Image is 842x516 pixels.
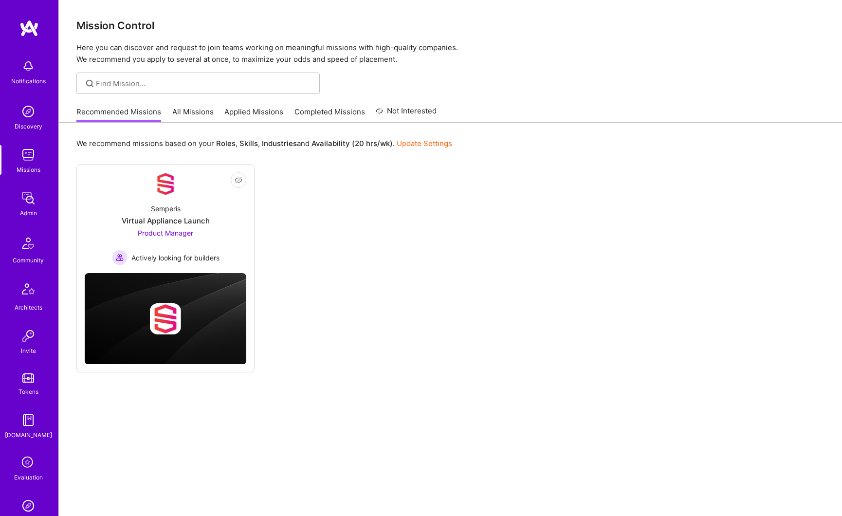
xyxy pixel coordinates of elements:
img: bell [18,56,38,76]
img: cover [85,273,246,365]
img: admin teamwork [18,188,38,208]
h3: Mission Control [76,19,824,32]
div: Tokens [18,387,38,397]
img: logo [19,19,39,37]
img: teamwork [18,145,38,165]
a: Applied Missions [224,107,283,123]
i: icon SearchGrey [84,78,95,89]
img: Community [17,232,40,255]
b: Skills [239,139,258,148]
span: Product Manager [138,229,193,237]
a: Update Settings [397,139,452,148]
div: Discovery [15,121,42,131]
img: tokens [22,373,34,383]
img: Admin Search [18,496,38,516]
a: Not Interested [376,105,437,123]
b: Industries [262,139,297,148]
i: icon EyeClosed [235,176,242,184]
div: Evaluation [14,472,43,482]
div: Notifications [11,76,46,86]
div: Community [13,255,44,265]
img: discovery [18,102,38,121]
a: All Missions [172,107,214,123]
a: Recommended Missions [76,107,161,123]
img: guide book [18,410,38,430]
span: Actively looking for builders [131,253,220,263]
p: We recommend missions based on your , , and . [76,138,452,148]
div: [DOMAIN_NAME] [5,430,52,440]
div: Missions [17,165,40,175]
img: Company logo [150,303,181,334]
img: Actively looking for builders [112,250,128,265]
div: Virtual Appliance Launch [122,216,210,226]
img: Invite [18,326,38,346]
img: Company Logo [154,172,177,196]
div: Semperis [151,203,181,214]
a: Company LogoSemperisVirtual Appliance LaunchProduct Manager Actively looking for buildersActively... [85,172,246,265]
a: Completed Missions [294,107,365,123]
i: icon SelectionTeam [19,454,37,472]
img: Architects [17,279,40,302]
b: Availability (20 hrs/wk) [311,139,393,148]
b: Roles [216,139,236,148]
div: Admin [20,208,37,218]
p: Here you can discover and request to join teams working on meaningful missions with high-quality ... [76,42,824,65]
input: Find Mission... [96,78,312,89]
div: Architects [15,302,42,313]
div: Invite [21,346,36,356]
